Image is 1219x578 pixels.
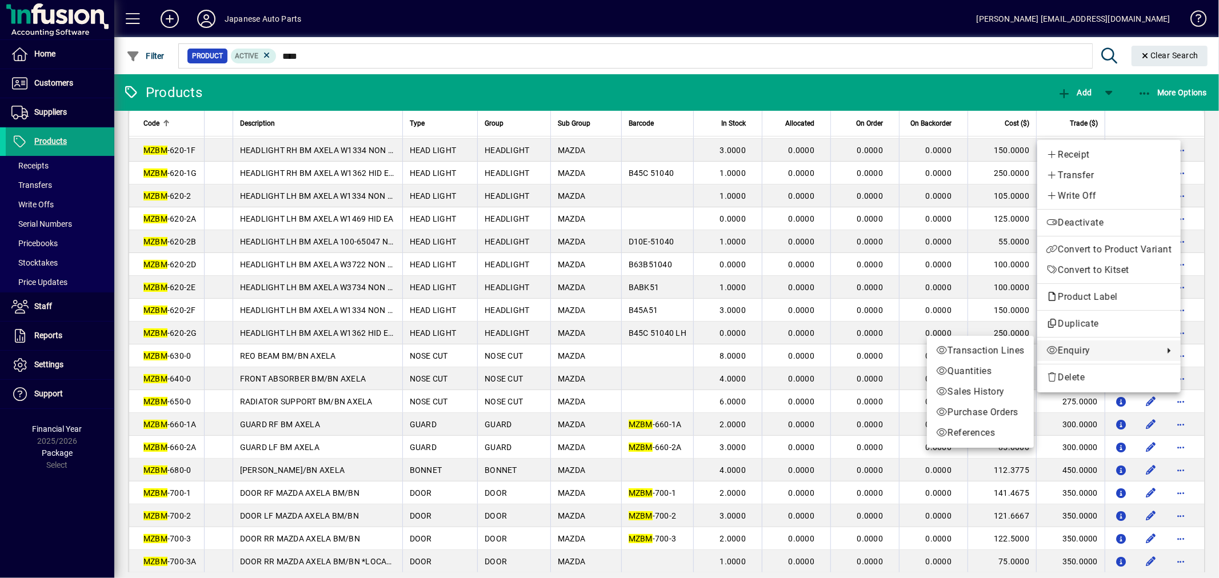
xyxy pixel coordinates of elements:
[1046,371,1172,384] span: Delete
[1046,263,1172,277] span: Convert to Kitset
[1046,291,1124,302] span: Product Label
[1046,317,1172,331] span: Duplicate
[1037,212,1181,233] button: Deactivate product
[1046,243,1172,256] span: Convert to Product Variant
[936,385,1025,399] span: Sales History
[1046,344,1158,358] span: Enquiry
[1046,189,1172,203] span: Write Off
[1046,216,1172,230] span: Deactivate
[936,406,1025,419] span: Purchase Orders
[936,426,1025,440] span: References
[936,364,1025,378] span: Quantities
[1046,148,1172,162] span: Receipt
[1046,168,1172,182] span: Transfer
[936,344,1025,358] span: Transaction Lines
